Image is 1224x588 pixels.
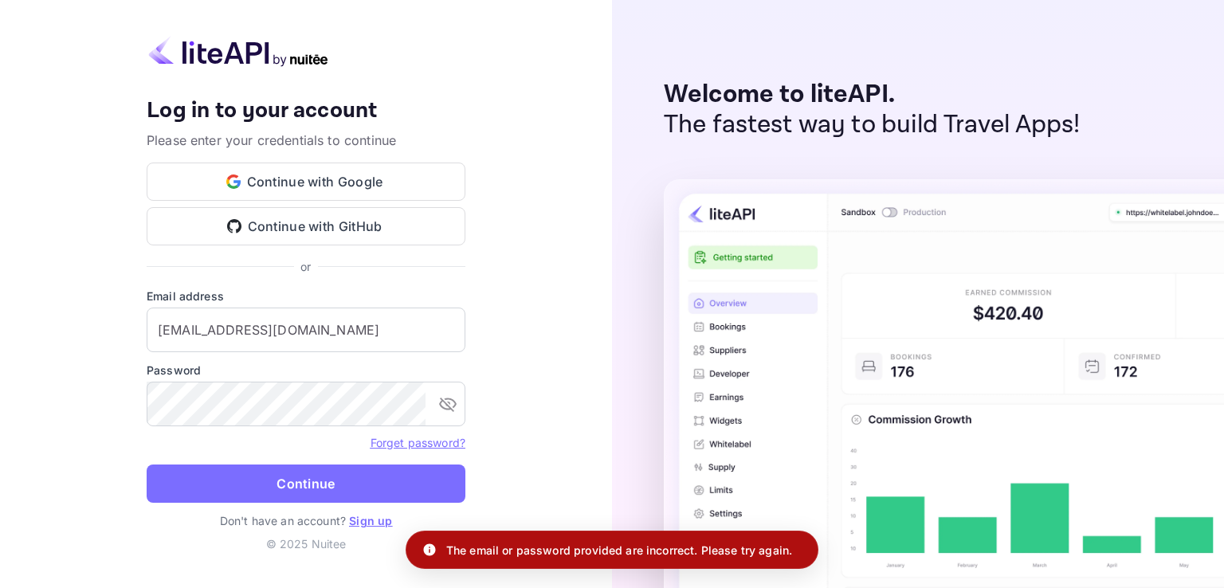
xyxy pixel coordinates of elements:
p: Please enter your credentials to continue [147,131,465,150]
p: or [300,258,311,275]
a: Sign up [349,514,392,527]
p: Don't have an account? [147,512,465,529]
input: Enter your email address [147,308,465,352]
button: Continue with GitHub [147,207,465,245]
p: The fastest way to build Travel Apps! [664,110,1081,140]
button: Continue [147,465,465,503]
a: Forget password? [371,436,465,449]
img: liteapi [147,36,330,67]
button: toggle password visibility [432,388,464,420]
p: The email or password provided are incorrect. Please try again. [446,542,792,559]
label: Password [147,362,465,378]
p: © 2025 Nuitee [147,535,465,552]
h4: Log in to your account [147,97,465,125]
label: Email address [147,288,465,304]
button: Continue with Google [147,163,465,201]
p: Welcome to liteAPI. [664,80,1081,110]
a: Forget password? [371,434,465,450]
